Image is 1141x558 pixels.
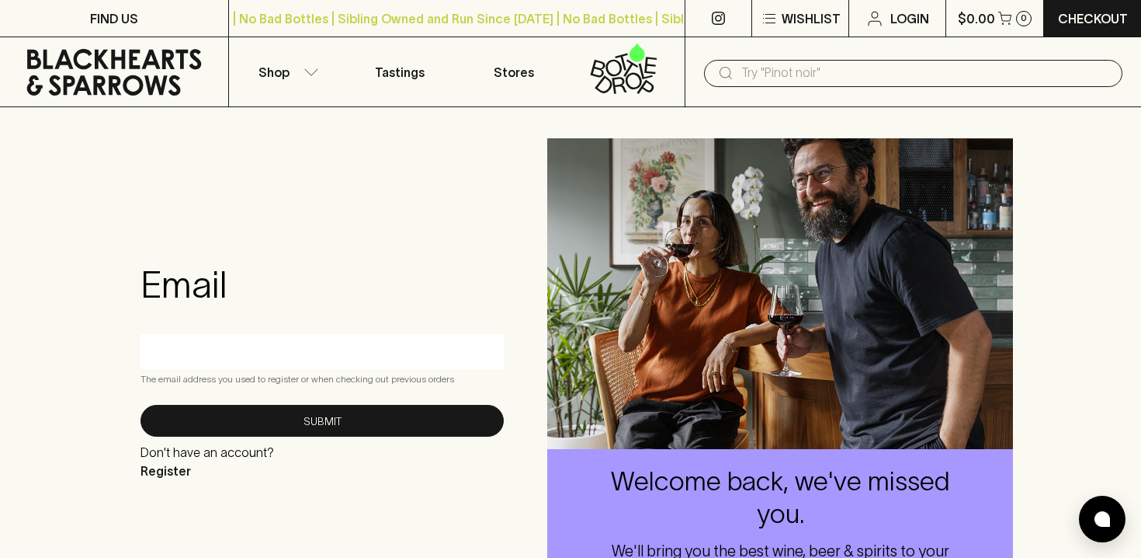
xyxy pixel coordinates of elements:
p: Login [890,9,929,28]
p: Tastings [375,63,425,82]
p: FIND US [90,9,138,28]
p: $0.00 [958,9,995,28]
p: Stores [494,63,534,82]
img: bubble-icon [1094,511,1110,527]
p: The email address you used to register or when checking out previous orders [140,371,504,387]
p: Register [140,462,274,480]
img: pjver.png [547,138,1013,449]
p: 0 [1021,14,1027,23]
p: Wishlist [782,9,841,28]
button: Submit [140,405,504,437]
button: Shop [229,37,343,106]
p: Shop [258,63,290,82]
p: Checkout [1058,9,1128,28]
input: Try "Pinot noir" [741,61,1110,85]
a: Tastings [343,37,457,106]
h3: Email [140,263,504,306]
p: Don't have an account? [140,443,274,462]
a: Stores [457,37,571,106]
h4: Welcome back, we've missed you. [603,466,957,531]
